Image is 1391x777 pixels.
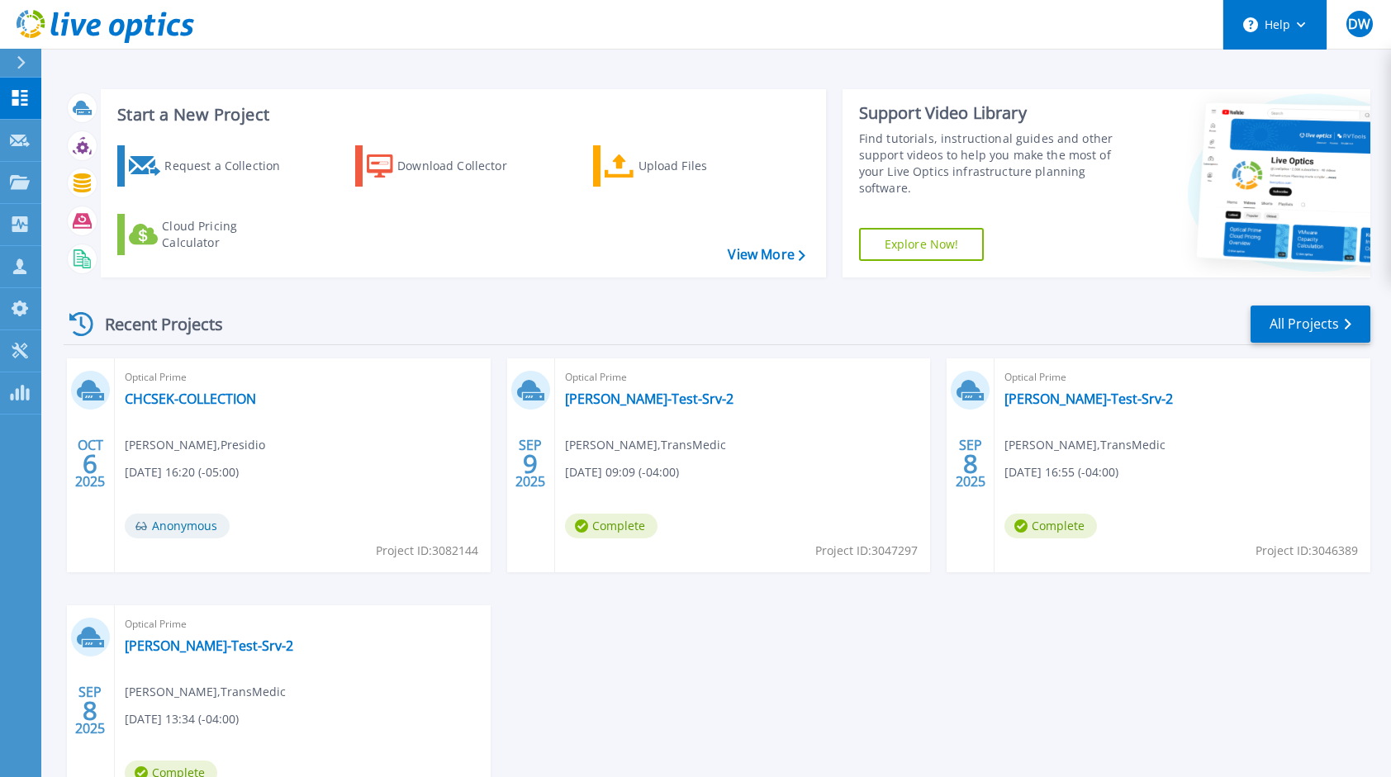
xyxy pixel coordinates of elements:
div: SEP 2025 [74,680,106,741]
span: Optical Prime [125,615,481,633]
span: 8 [83,704,97,718]
h3: Start a New Project [117,106,805,124]
span: 6 [83,457,97,471]
span: [PERSON_NAME] , TransMedic [1004,436,1165,454]
a: CHCSEK-COLLECTION [125,391,256,407]
span: [DATE] 16:20 (-05:00) [125,463,239,481]
span: [DATE] 09:09 (-04:00) [565,463,679,481]
a: Request a Collection [117,145,301,187]
span: [PERSON_NAME] , TransMedic [125,683,286,701]
span: [DATE] 13:34 (-04:00) [125,710,239,728]
div: Download Collector [397,149,529,182]
span: [PERSON_NAME] , TransMedic [565,436,726,454]
span: [DATE] 16:55 (-04:00) [1004,463,1118,481]
div: Find tutorials, instructional guides and other support videos to help you make the most of your L... [859,130,1126,197]
div: Upload Files [639,149,771,182]
div: OCT 2025 [74,434,106,494]
span: DW [1348,17,1370,31]
a: Cloud Pricing Calculator [117,214,301,255]
span: [PERSON_NAME] , Presidio [125,436,265,454]
a: [PERSON_NAME]-Test-Srv-2 [1004,391,1173,407]
a: [PERSON_NAME]-Test-Srv-2 [565,391,733,407]
span: Project ID: 3047297 [815,542,918,560]
div: Cloud Pricing Calculator [162,218,294,251]
div: SEP 2025 [955,434,986,494]
div: Recent Projects [64,304,245,344]
span: Optical Prime [565,368,921,386]
span: Optical Prime [125,368,481,386]
a: Upload Files [593,145,777,187]
span: Anonymous [125,514,230,538]
span: Project ID: 3046389 [1256,542,1358,560]
span: Project ID: 3082144 [376,542,478,560]
a: [PERSON_NAME]-Test-Srv-2 [125,637,293,654]
span: Complete [565,514,658,538]
a: Explore Now! [859,228,985,261]
span: 8 [963,457,978,471]
a: Download Collector [355,145,539,187]
span: Optical Prime [1004,368,1360,386]
a: All Projects [1251,306,1370,343]
div: Support Video Library [859,102,1126,124]
div: Request a Collection [164,149,297,182]
a: View More [728,247,805,263]
span: 9 [523,457,538,471]
span: Complete [1004,514,1097,538]
div: SEP 2025 [515,434,546,494]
